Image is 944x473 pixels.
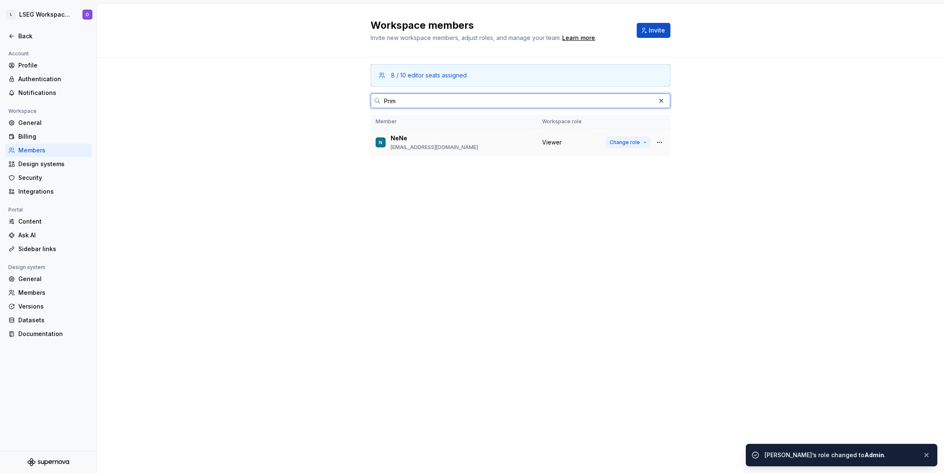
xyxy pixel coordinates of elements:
[86,11,89,18] div: D
[2,5,95,24] button: LLSEG Workspace Design SystemD
[5,30,92,43] a: Back
[542,138,562,147] span: Viewer
[371,19,627,32] h2: Workspace members
[18,231,88,239] div: Ask AI
[606,137,650,148] button: Change role
[5,205,26,215] div: Portal
[18,289,88,297] div: Members
[18,330,88,338] div: Documentation
[864,451,884,458] b: Admin
[5,72,92,86] a: Authentication
[610,139,640,146] span: Change role
[391,134,407,142] p: NeNe
[5,130,92,143] a: Billing
[18,32,88,40] div: Back
[561,35,596,41] span: .
[18,146,88,154] div: Members
[765,451,916,459] div: [PERSON_NAME]’s role changed to .
[391,71,467,80] div: 8 / 10 editor seats assigned
[537,115,601,129] th: Workspace role
[5,106,40,116] div: Workspace
[18,61,88,70] div: Profile
[5,116,92,129] a: General
[371,115,537,129] th: Member
[18,119,88,127] div: General
[18,275,88,283] div: General
[18,217,88,226] div: Content
[18,316,88,324] div: Datasets
[5,327,92,341] a: Documentation
[562,34,595,42] a: Learn more
[5,272,92,286] a: General
[18,187,88,196] div: Integrations
[5,59,92,72] a: Profile
[5,49,32,59] div: Account
[18,174,88,182] div: Security
[379,138,382,147] div: N
[18,245,88,253] div: Sidebar links
[371,34,561,41] span: Invite new workspace members, adjust roles, and manage your team.
[5,144,92,157] a: Members
[5,300,92,313] a: Versions
[381,93,655,108] input: Search in workspace members...
[19,10,72,19] div: LSEG Workspace Design System
[5,242,92,256] a: Sidebar links
[5,171,92,184] a: Security
[6,10,16,20] div: L
[18,75,88,83] div: Authentication
[5,215,92,228] a: Content
[637,23,670,38] button: Invite
[18,132,88,141] div: Billing
[18,89,88,97] div: Notifications
[5,229,92,242] a: Ask AI
[649,26,665,35] span: Invite
[5,314,92,327] a: Datasets
[391,144,478,151] p: [EMAIL_ADDRESS][DOMAIN_NAME]
[5,86,92,100] a: Notifications
[5,157,92,171] a: Design systems
[27,458,69,466] svg: Supernova Logo
[5,286,92,299] a: Members
[18,302,88,311] div: Versions
[5,262,49,272] div: Design system
[18,160,88,168] div: Design systems
[5,185,92,198] a: Integrations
